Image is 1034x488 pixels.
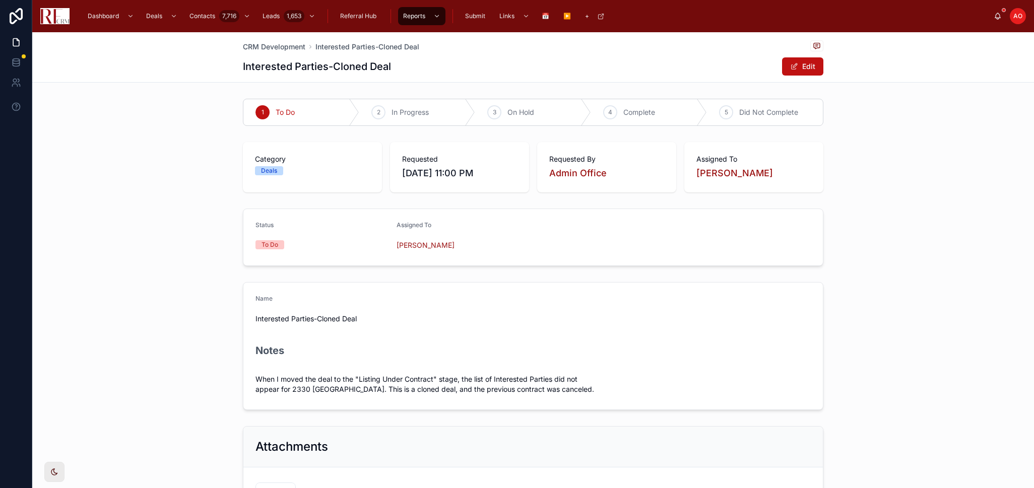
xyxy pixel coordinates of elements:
[78,5,994,27] div: scrollable content
[563,12,571,20] span: ▶️
[465,12,485,20] span: Submit
[257,7,320,25] a: Leads1,653
[397,240,455,250] a: [PERSON_NAME]
[537,7,556,25] a: 📅
[261,166,277,175] div: Deals
[402,166,517,180] span: [DATE] 11:00 PM
[1,48,19,66] iframe: Spotlight
[243,59,391,74] h1: Interested Parties-Cloned Deal
[585,12,589,20] span: +
[580,7,610,25] a: +
[255,154,370,164] span: Category
[403,12,425,20] span: Reports
[542,12,549,20] span: 📅
[499,12,514,20] span: Links
[340,12,376,20] span: Referral Hub
[725,108,728,116] span: 5
[460,7,492,25] a: Submit
[608,108,612,116] span: 4
[623,107,655,117] span: Complete
[377,108,380,116] span: 2
[263,12,280,20] span: Leads
[398,7,445,25] a: Reports
[493,108,496,116] span: 3
[184,7,255,25] a: Contacts7,716
[189,12,215,20] span: Contacts
[146,12,162,20] span: Deals
[315,42,419,52] a: Interested Parties-Cloned Deal
[335,7,383,25] a: Referral Hub
[549,166,607,180] a: Admin Office
[696,166,773,180] a: [PERSON_NAME]
[284,10,304,22] div: 1,653
[507,107,534,117] span: On Hold
[255,374,811,394] span: When I moved the deal to the "Listing Under Contract" stage, the list of Interested Parties did n...
[402,154,517,164] span: Requested
[40,8,70,24] img: App logo
[739,107,798,117] span: Did Not Complete
[696,154,811,164] span: Assigned To
[1013,12,1022,20] span: AO
[782,57,823,76] button: Edit
[397,221,431,229] span: Assigned To
[549,154,664,164] span: Requested By
[219,10,239,22] div: 7,716
[392,107,429,117] span: In Progress
[494,7,535,25] a: Links
[255,344,284,358] h2: Notes
[262,240,278,249] div: To Do
[255,314,811,324] span: Interested Parties-Cloned Deal
[558,7,578,25] a: ▶️
[141,7,182,25] a: Deals
[255,221,274,229] span: Status
[255,295,273,302] span: Name
[88,12,119,20] span: Dashboard
[83,7,139,25] a: Dashboard
[243,42,305,52] a: CRM Development
[262,108,264,116] span: 1
[276,107,295,117] span: To Do
[255,439,328,455] h2: Attachments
